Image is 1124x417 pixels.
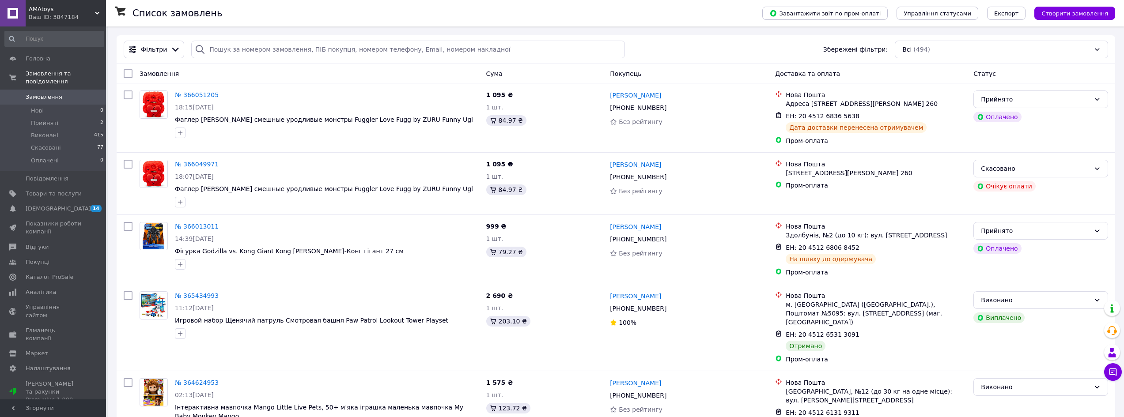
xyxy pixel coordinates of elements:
span: Головна [26,55,50,63]
span: Без рейтингу [619,188,662,195]
span: 1 095 ₴ [486,161,513,168]
a: Фото товару [140,90,168,119]
span: Каталог ProSale [26,273,73,281]
div: Прийнято [981,226,1090,236]
span: 415 [94,131,103,139]
div: 203.10 ₴ [486,316,530,327]
span: ЕН: 20 4512 6806 8452 [786,244,859,251]
span: Покупець [610,70,641,77]
span: Всі [902,45,912,54]
div: Пром-оплата [786,136,966,145]
span: 0 [100,107,103,115]
div: Prom мікс 1 000 [26,396,82,404]
button: Створити замовлення [1034,7,1115,20]
span: 18:07[DATE] [175,173,214,180]
div: Прийнято [981,94,1090,104]
a: Фото товару [140,222,168,250]
div: На шляху до одержувача [786,254,876,264]
div: Нова Пошта [786,291,966,300]
img: Фото товару [143,379,164,406]
span: Гаманець компанії [26,327,82,342]
span: 1 575 ₴ [486,379,513,386]
span: 18:15[DATE] [175,104,214,111]
a: Фото товару [140,378,168,406]
span: Створити замовлення [1041,10,1108,17]
span: 100% [619,319,636,326]
button: Управління статусами [897,7,978,20]
span: Нові [31,107,44,115]
span: Доставка та оплата [775,70,840,77]
span: Виконані [31,131,58,139]
img: Фото товару [140,160,167,188]
span: Управління сайтом [26,303,82,319]
div: Виконано [981,382,1090,392]
span: 1 шт. [486,391,503,398]
div: [PHONE_NUMBER] [608,233,668,245]
div: 123.72 ₴ [486,403,530,413]
a: [PERSON_NAME] [610,91,661,100]
img: Фото товару [143,222,165,250]
div: Отримано [786,341,825,351]
a: Игровой набор Щенячий патруль Смотровая башня Paw Patrol Lookout Tower Playset [175,317,448,324]
a: Фаглер [PERSON_NAME] смешные уродливые монстры Fuggler Love Fugg by ZURU Funny Ugl [175,116,473,123]
span: Налаштування [26,364,71,372]
div: Здолбунів, №2 (до 10 кг): вул. [STREET_ADDRESS] [786,231,966,240]
span: 1 шт. [486,104,503,111]
a: № 366049971 [175,161,219,168]
div: 79.27 ₴ [486,247,526,257]
div: [GEOGRAPHIC_DATA], №12 (до 30 кг на одне місце): вул. [PERSON_NAME][STREET_ADDRESS] [786,387,966,405]
span: Товари та послуги [26,190,82,198]
span: [PERSON_NAME] та рахунки [26,380,82,404]
div: Пром-оплата [786,268,966,277]
a: № 365434993 [175,292,219,299]
span: Відгуки [26,243,49,251]
img: Фото товару [140,91,167,118]
button: Чат з покупцем [1104,363,1122,381]
span: Аналітика [26,288,56,296]
span: ЕН: 20 4512 6531 3091 [786,331,859,338]
span: Управління статусами [904,10,971,17]
span: Без рейтингу [619,406,662,413]
a: Фото товару [140,291,168,319]
div: Нова Пошта [786,378,966,387]
div: Дата доставки перенесена отримувачем [786,122,927,133]
h1: Список замовлень [132,8,222,19]
div: [PHONE_NUMBER] [608,302,668,315]
div: 84.97 ₴ [486,184,526,195]
a: [PERSON_NAME] [610,379,661,387]
span: Збережені фільтри: [823,45,888,54]
span: 1 шт. [486,173,503,180]
span: 14:39[DATE] [175,235,214,242]
img: Фото товару [140,293,167,318]
span: ЕН: 20 4512 6836 5638 [786,113,859,120]
span: 77 [97,144,103,152]
a: Фото товару [140,160,168,188]
span: 2 690 ₴ [486,292,513,299]
input: Пошук [4,31,104,47]
a: [PERSON_NAME] [610,292,661,301]
div: Нова Пошта [786,222,966,231]
span: 02:13[DATE] [175,391,214,398]
span: (494) [913,46,930,53]
span: AMAtoys [29,5,95,13]
span: Завантажити звіт по пром-оплаті [769,9,881,17]
a: № 366051205 [175,91,219,98]
span: Прийняті [31,119,58,127]
div: Нова Пошта [786,160,966,169]
div: Скасовано [981,164,1090,173]
span: Експорт [994,10,1019,17]
input: Пошук за номером замовлення, ПІБ покупця, номером телефону, Email, номером накладної [191,41,625,58]
div: Адреса [STREET_ADDRESS][PERSON_NAME] 260 [786,99,966,108]
div: Виплачено [973,312,1025,323]
button: Експорт [987,7,1026,20]
span: Скасовані [31,144,61,152]
span: Фаглер [PERSON_NAME] смешные уродливые монстры Fuggler Love Fugg by ZURU Funny Ugl [175,185,473,192]
span: 1 095 ₴ [486,91,513,98]
span: Покупці [26,258,49,266]
span: Без рейтингу [619,118,662,125]
div: м. [GEOGRAPHIC_DATA] ([GEOGRAPHIC_DATA].), Поштомат №5095: вул. [STREET_ADDRESS] (маг. [GEOGRAPHI... [786,300,966,327]
button: Завантажити звіт по пром-оплаті [762,7,888,20]
span: Повідомлення [26,175,68,183]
